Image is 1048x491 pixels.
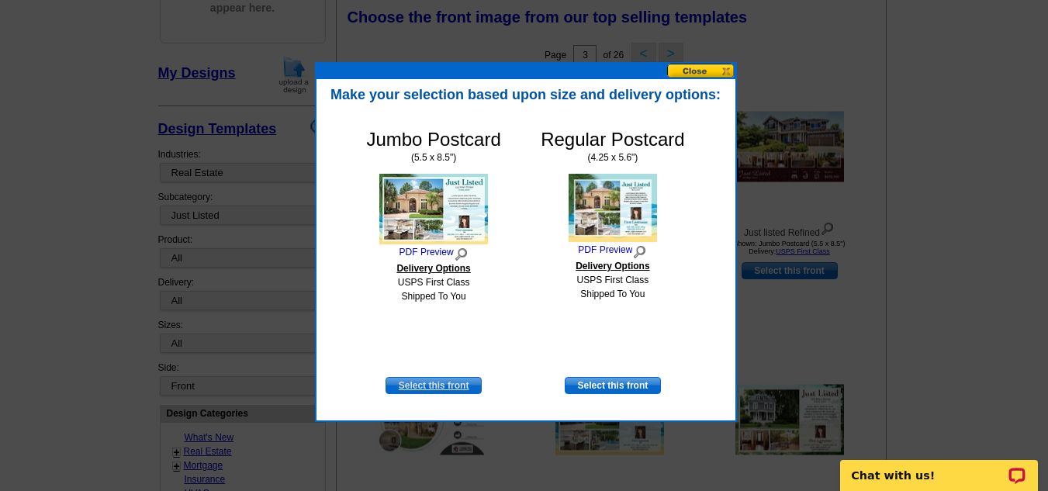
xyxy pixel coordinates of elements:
[366,129,500,151] h4: Jumbo Postcard
[830,442,1048,491] iframe: LiveChat chat widget
[386,377,482,394] a: Select this front
[366,261,500,275] dt: Delivery Options
[366,150,500,164] span: (5.5 x 8.5")
[366,275,500,303] dd: USPS First Class Shipped To You
[541,273,684,301] dd: USPS First Class Shipped To You
[541,150,684,164] span: (4.25 x 5.6")
[541,129,684,151] h4: Regular Postcard
[366,244,500,261] a: PDF Preview
[569,174,657,242] img: GENPRFbeach_sample.jpg
[454,244,469,261] img: magnifyGlass.png
[324,87,728,104] h2: Make your selection based upon size and delivery options:
[632,242,647,259] img: magnifyGlass.png
[379,174,488,244] img: GENPJFbeachJLJS_SAMPLE.jpg
[541,259,684,273] dt: Delivery Options
[541,242,684,259] a: PDF Preview
[565,377,661,394] a: Select this front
